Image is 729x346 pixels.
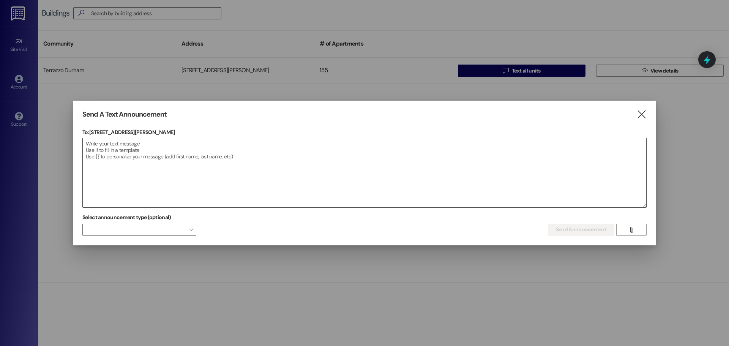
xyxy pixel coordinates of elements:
[82,110,167,119] h3: Send A Text Announcement
[548,224,614,236] button: Send Announcement
[636,111,647,118] i: 
[556,226,606,234] span: Send Announcement
[82,212,171,223] label: Select announcement type (optional)
[82,128,647,136] p: To: [STREET_ADDRESS][PERSON_NAME]
[628,227,634,233] i: 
